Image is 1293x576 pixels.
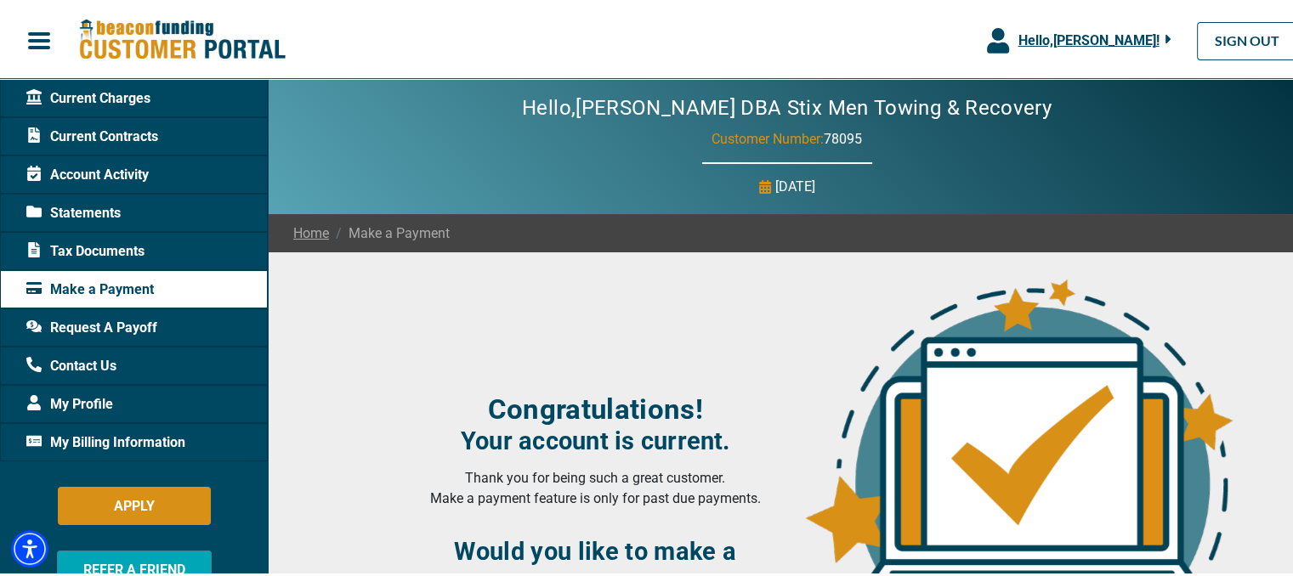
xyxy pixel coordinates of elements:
a: Home [293,221,329,241]
span: Make a Payment [329,221,450,241]
span: Statements [26,200,121,221]
p: Thank you for being such a great customer. Make a payment feature is only for past due payments. [414,466,777,506]
img: Beacon Funding Customer Portal Logo [78,16,286,59]
span: Current Contracts [26,124,158,144]
span: Contact Us [26,353,116,374]
span: 78095 [824,128,862,144]
span: Make a Payment [26,277,154,297]
span: My Billing Information [26,430,185,450]
h4: Your account is current. [414,424,777,453]
button: APPLY [58,484,211,522]
span: Tax Documents [26,239,145,259]
span: Current Charges [26,86,150,106]
h3: Congratulations! [414,390,777,424]
span: Hello, [PERSON_NAME] ! [1018,30,1159,46]
p: [DATE] [775,174,815,195]
span: Account Activity [26,162,149,183]
span: Customer Number: [712,128,824,144]
h2: Hello, [PERSON_NAME] DBA Stix Men Towing & Recovery [471,93,1103,118]
span: Request A Payoff [26,315,157,336]
div: Accessibility Menu [11,528,48,565]
span: My Profile [26,392,113,412]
